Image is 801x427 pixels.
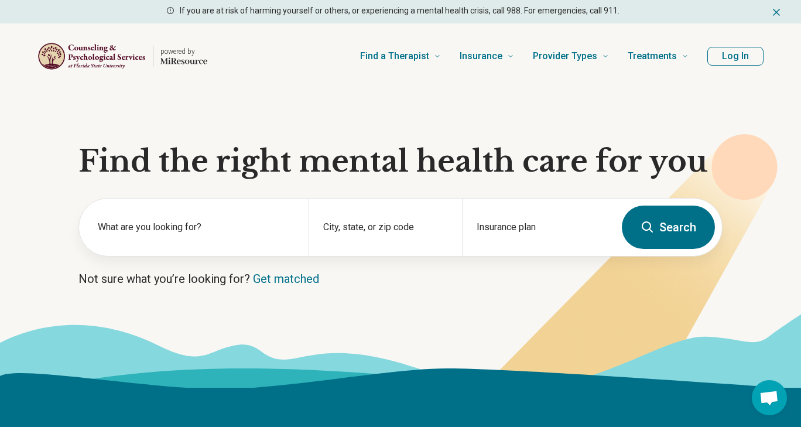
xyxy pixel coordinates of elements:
a: Home page [37,37,207,75]
h1: Find the right mental health care for you [78,144,723,179]
p: Not sure what you’re looking for? [78,271,723,287]
span: Treatments [628,48,677,64]
span: Find a Therapist [360,48,429,64]
a: Find a Therapist [360,33,441,80]
span: Insurance [460,48,502,64]
button: Search [622,206,715,249]
span: Provider Types [533,48,597,64]
p: powered by [160,47,207,56]
div: Open chat [752,380,787,415]
a: Provider Types [533,33,609,80]
p: If you are at risk of harming yourself or others, or experiencing a mental health crisis, call 98... [180,5,619,17]
a: Get matched [253,272,319,286]
a: Insurance [460,33,514,80]
label: What are you looking for? [98,220,295,234]
button: Log In [707,47,764,66]
button: Dismiss [771,5,782,19]
a: Treatments [628,33,689,80]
